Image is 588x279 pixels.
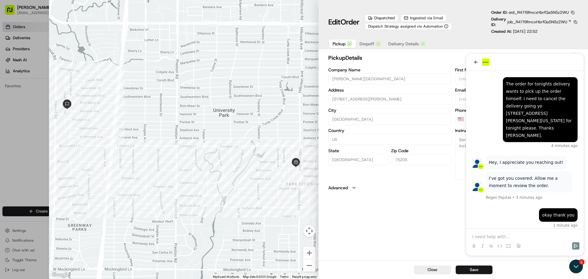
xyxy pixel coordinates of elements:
a: Terms (opens in new tab) [280,275,288,278]
label: State [328,149,389,153]
a: Report a map error [292,275,317,278]
input: Enter last name [518,73,578,84]
label: Phone Number [455,108,578,112]
input: Enter city [328,114,451,125]
span: 1 minute ago [87,169,111,174]
h2: pickup Details [328,54,526,62]
span: Dropoff [360,41,374,47]
button: Ingested via Email [401,14,447,22]
label: Address [328,88,451,92]
p: Created At: [491,29,537,34]
label: Company Name [328,68,451,72]
img: 1736555255976-a54dd68f-1ca7-489b-9aae-adbdc363a1c4 [12,111,17,115]
input: Enter email [455,93,578,104]
label: Zip Code [391,149,451,153]
span: [DATE] 22:52 [513,29,537,34]
button: Map camera controls [303,225,315,237]
img: Google [51,271,71,279]
span: Regen Pajulas [20,141,45,146]
span: Order [341,17,360,27]
button: Close [414,266,451,274]
button: Keyboard shortcuts [213,275,239,279]
input: Enter state [328,154,389,165]
label: Advanced [328,185,348,191]
a: job_R4Tf9fmcxHbrfQs5NSz2WU [507,19,571,25]
div: Delivery ID: [491,17,578,28]
div: The order for tonights delivery wants to pick up the order himself. i need to cancel the delivery... [40,27,108,85]
label: Email [455,88,578,92]
input: Enter first name [455,73,515,84]
p: I’ve got you covered. Allow me a moment to review the order. [23,121,103,136]
p: Hey, I appreciate you reaching out! [23,105,97,112]
label: First Name [455,68,515,72]
div: okay thank you [76,158,108,165]
input: 6800 Snider Plaza, Dallas, TX 75205, USA [328,93,451,104]
img: Go home [16,5,23,12]
button: Send [106,189,113,196]
button: Open customer support [1,1,15,15]
img: Regen Pajulas [6,128,16,138]
a: Open this area in Google Maps (opens a new window) [51,271,71,279]
label: Country [328,128,451,133]
button: Dispatch Strategy assigned via Automation [365,23,452,30]
button: Zoom out [303,259,315,272]
span: Delivery Details [388,41,419,47]
img: Regen Pajulas [6,104,16,114]
span: Map data ©2025 Google [243,275,276,278]
textarea: Serving utensils, paper goods, cutlery, and napkins are included. Catering heating kits are not i... [455,134,578,180]
label: Last Name [518,68,578,72]
button: Save [456,266,492,274]
button: Saved Location [527,54,569,62]
span: Dispatch Strategy assigned via Automation [368,24,443,29]
span: • [47,141,49,146]
span: Pickup [333,41,345,47]
p: Order ID: [491,10,569,15]
span: 4 minutes ago [85,90,111,95]
span: job_R4Tf9fmcxHbrfQs5NSz2WU [507,19,567,25]
span: Saved Location [537,55,564,61]
label: City [328,108,451,112]
button: Advanced [328,185,578,191]
span: Ingested via Email [410,15,443,21]
span: ord_R4Tf9fmcxHbrfQs5NSz2WU [509,10,569,15]
h1: Edit [328,17,360,27]
button: back [6,5,13,12]
input: Enter company name [328,73,451,84]
input: Enter country [328,134,451,145]
button: Zoom in [303,247,315,259]
input: Enter phone number [471,114,578,125]
img: 1736555255976-a54dd68f-1ca7-489b-9aae-adbdc363a1c4 [12,134,17,139]
label: Instructions (Optional) [455,128,578,133]
div: Dispatched [365,14,398,22]
input: Enter zip code [391,154,451,165]
span: 3 minutes ago [50,141,76,146]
